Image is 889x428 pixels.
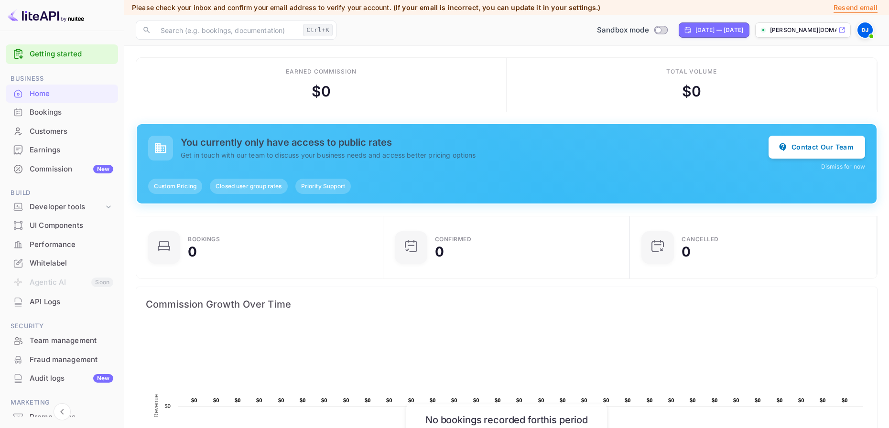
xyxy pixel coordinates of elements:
span: (If your email is incorrect, you can update it in your settings.) [393,3,601,11]
text: Revenue [153,394,160,417]
div: 0 [682,245,691,258]
text: $0 [842,397,848,403]
div: Commission [30,164,113,175]
a: Promo codes [6,408,118,426]
span: Marketing [6,397,118,408]
span: Commission Growth Over Time [146,297,867,312]
text: $0 [278,397,284,403]
text: $0 [386,397,392,403]
div: Whitelabel [6,254,118,273]
div: Whitelabel [30,258,113,269]
div: Team management [30,335,113,346]
text: $0 [777,397,783,403]
text: $0 [191,397,197,403]
div: Customers [30,126,113,137]
button: Contact Our Team [769,136,865,159]
div: Earnings [30,145,113,156]
text: $0 [408,397,414,403]
a: Fraud management [6,351,118,368]
div: Home [6,85,118,103]
div: [DATE] — [DATE] [695,26,743,34]
text: $0 [164,403,171,409]
div: Earned commission [286,67,357,76]
p: Get in touch with our team to discuss your business needs and access better pricing options [181,150,769,160]
a: Bookings [6,103,118,121]
text: $0 [365,397,371,403]
p: Resend email [834,2,878,13]
text: $0 [451,397,457,403]
a: CommissionNew [6,160,118,178]
a: Customers [6,122,118,140]
div: CommissionNew [6,160,118,179]
div: CANCELLED [682,236,719,242]
button: Dismiss for now [821,162,865,171]
div: Fraud management [6,351,118,369]
div: API Logs [30,297,113,308]
text: $0 [733,397,739,403]
button: Collapse navigation [54,403,71,420]
p: [PERSON_NAME][DOMAIN_NAME]... [770,26,836,34]
span: Security [6,321,118,332]
text: $0 [538,397,544,403]
text: $0 [430,397,436,403]
text: $0 [668,397,674,403]
div: Bookings [6,103,118,122]
div: 0 [188,245,197,258]
span: Sandbox mode [597,25,649,36]
div: UI Components [30,220,113,231]
text: $0 [712,397,718,403]
text: $0 [516,397,522,403]
a: Audit logsNew [6,369,118,387]
text: $0 [560,397,566,403]
div: Performance [6,235,118,254]
text: $0 [321,397,327,403]
text: $0 [625,397,631,403]
div: Bookings [30,107,113,118]
text: $0 [820,397,826,403]
text: $0 [343,397,349,403]
span: Build [6,188,118,198]
div: Customers [6,122,118,141]
text: $0 [755,397,761,403]
div: $ 0 [312,81,331,102]
h5: You currently only have access to public rates [181,137,769,148]
a: Getting started [30,49,113,60]
div: Total volume [666,67,717,76]
span: Priority Support [295,182,351,191]
div: 0 [435,245,444,258]
input: Search (e.g. bookings, documentation) [155,21,299,40]
div: Promo codes [30,412,113,423]
text: $0 [603,397,609,403]
div: Switch to Production mode [593,25,671,36]
text: $0 [473,397,479,403]
div: Confirmed [435,236,472,242]
div: API Logs [6,293,118,311]
a: Team management [6,332,118,349]
div: Audit logs [30,373,113,384]
div: UI Components [6,216,118,235]
a: UI Components [6,216,118,234]
div: $ 0 [682,81,701,102]
a: Whitelabel [6,254,118,272]
div: Earnings [6,141,118,160]
img: LiteAPI logo [8,8,84,23]
text: $0 [647,397,653,403]
div: Performance [30,239,113,250]
img: Dillon Jacobs [857,22,873,38]
text: $0 [235,397,241,403]
div: Audit logsNew [6,369,118,388]
div: Ctrl+K [303,24,333,36]
a: Home [6,85,118,102]
text: $0 [213,397,219,403]
div: Getting started [6,44,118,64]
div: New [93,165,113,173]
text: $0 [798,397,804,403]
text: $0 [690,397,696,403]
text: $0 [495,397,501,403]
span: Business [6,74,118,84]
text: $0 [581,397,587,403]
span: Custom Pricing [148,182,202,191]
a: Performance [6,235,118,253]
span: Please check your inbox and confirm your email address to verify your account. [132,3,391,11]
